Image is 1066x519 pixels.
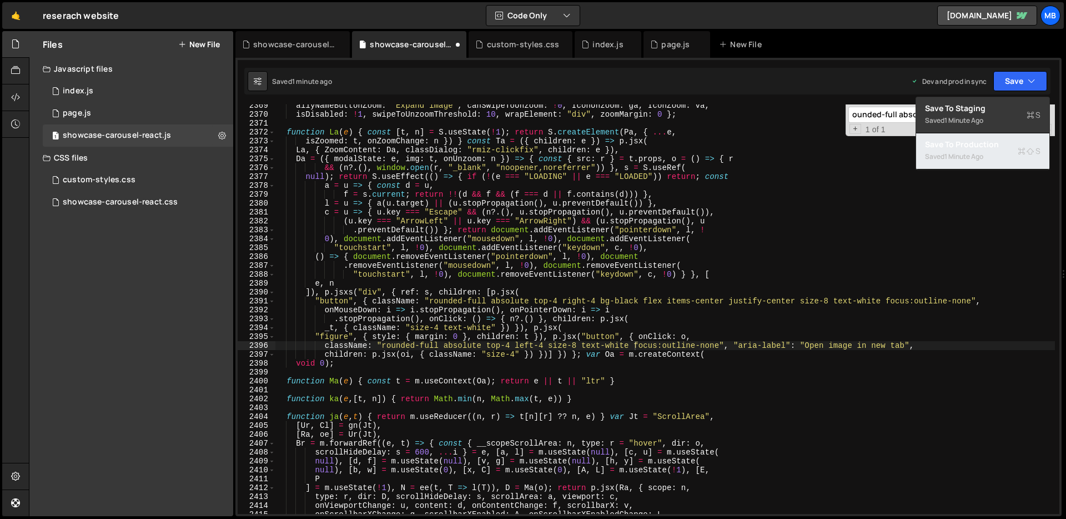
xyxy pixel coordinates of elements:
[238,306,275,315] div: 2392
[238,448,275,457] div: 2408
[592,39,623,50] div: index.js
[238,252,275,261] div: 2386
[238,128,275,137] div: 2372
[238,181,275,190] div: 2378
[944,152,983,161] div: 1 minute ago
[238,510,275,519] div: 2415
[43,124,233,147] div: 10476/45223.js
[861,125,890,134] span: 1 of 1
[238,190,275,199] div: 2379
[944,116,983,125] div: 1 minute ago
[238,172,275,181] div: 2377
[29,58,233,80] div: Javascript files
[848,107,988,123] input: Search for
[238,288,275,297] div: 2390
[238,421,275,430] div: 2405
[238,350,275,359] div: 2397
[43,80,233,102] div: 10476/23765.js
[2,2,29,29] a: 🤙
[238,154,275,163] div: 2375
[238,457,275,466] div: 2409
[238,279,275,288] div: 2389
[292,77,332,86] div: 1 minute ago
[238,332,275,341] div: 2395
[925,139,1040,150] div: Save to Production
[238,119,275,128] div: 2371
[1018,146,1040,157] span: S
[63,108,91,118] div: page.js
[238,208,275,217] div: 2381
[238,315,275,323] div: 2393
[937,6,1037,26] a: [DOMAIN_NAME]
[238,217,275,226] div: 2382
[925,114,1040,127] div: Saved
[925,103,1040,114] div: Save to Staging
[238,395,275,403] div: 2402
[238,403,275,412] div: 2403
[238,377,275,386] div: 2400
[238,368,275,377] div: 2399
[238,146,275,154] div: 2374
[43,169,233,191] div: 10476/38631.css
[238,492,275,501] div: 2413
[238,430,275,439] div: 2406
[272,77,332,86] div: Saved
[238,101,275,110] div: 2369
[487,39,560,50] div: custom-styles.css
[52,132,59,141] span: 1
[238,386,275,395] div: 2401
[238,466,275,475] div: 2410
[43,102,233,124] div: 10476/23772.js
[253,39,336,50] div: showcase-carousel-react.css
[43,38,63,51] h2: Files
[238,341,275,350] div: 2396
[238,261,275,270] div: 2387
[238,226,275,234] div: 2383
[238,359,275,368] div: 2398
[238,297,275,306] div: 2391
[370,39,453,50] div: showcase-carousel-react.js
[1040,6,1060,26] a: MB
[238,412,275,421] div: 2404
[238,110,275,119] div: 2370
[63,131,171,141] div: showcase-carousel-react.js
[916,133,1049,169] button: Save to ProductionS Saved1 minute ago
[63,197,178,207] div: showcase-carousel-react.css
[238,475,275,483] div: 2411
[238,199,275,208] div: 2380
[238,137,275,146] div: 2373
[911,77,987,86] div: Dev and prod in sync
[238,483,275,492] div: 2412
[486,6,580,26] button: Code Only
[849,124,861,134] span: Toggle Replace mode
[43,191,233,213] div: 10476/45224.css
[63,175,135,185] div: custom-styles.css
[238,163,275,172] div: 2376
[238,243,275,252] div: 2385
[238,323,275,332] div: 2394
[178,40,220,49] button: New File
[719,39,766,50] div: New File
[661,39,690,50] div: page.js
[43,9,119,22] div: reserach website
[925,150,1040,163] div: Saved
[238,439,275,448] div: 2407
[916,97,1049,133] button: Save to StagingS Saved1 minute ago
[1027,109,1040,121] span: S
[63,86,93,96] div: index.js
[238,501,275,510] div: 2414
[29,147,233,169] div: CSS files
[238,270,275,279] div: 2388
[238,234,275,243] div: 2384
[993,71,1047,91] button: Save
